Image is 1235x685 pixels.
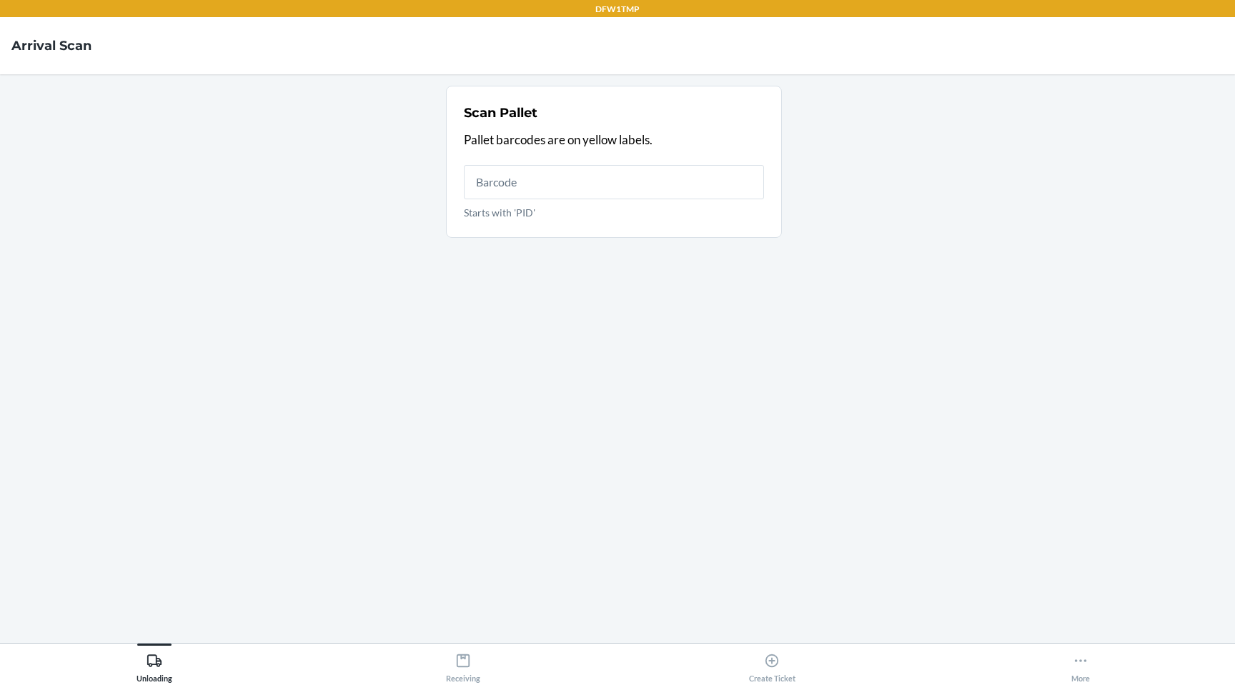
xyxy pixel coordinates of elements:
h4: Arrival Scan [11,36,91,55]
div: More [1071,647,1090,683]
p: Pallet barcodes are on yellow labels. [464,131,764,149]
input: Starts with 'PID' [464,165,764,199]
button: Receiving [309,644,617,683]
div: Receiving [446,647,480,683]
h2: Scan Pallet [464,104,537,122]
button: More [926,644,1235,683]
div: Create Ticket [749,647,795,683]
div: Unloading [137,647,172,683]
p: Starts with 'PID' [464,205,764,220]
p: DFW1TMP [595,3,640,16]
button: Create Ticket [617,644,926,683]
